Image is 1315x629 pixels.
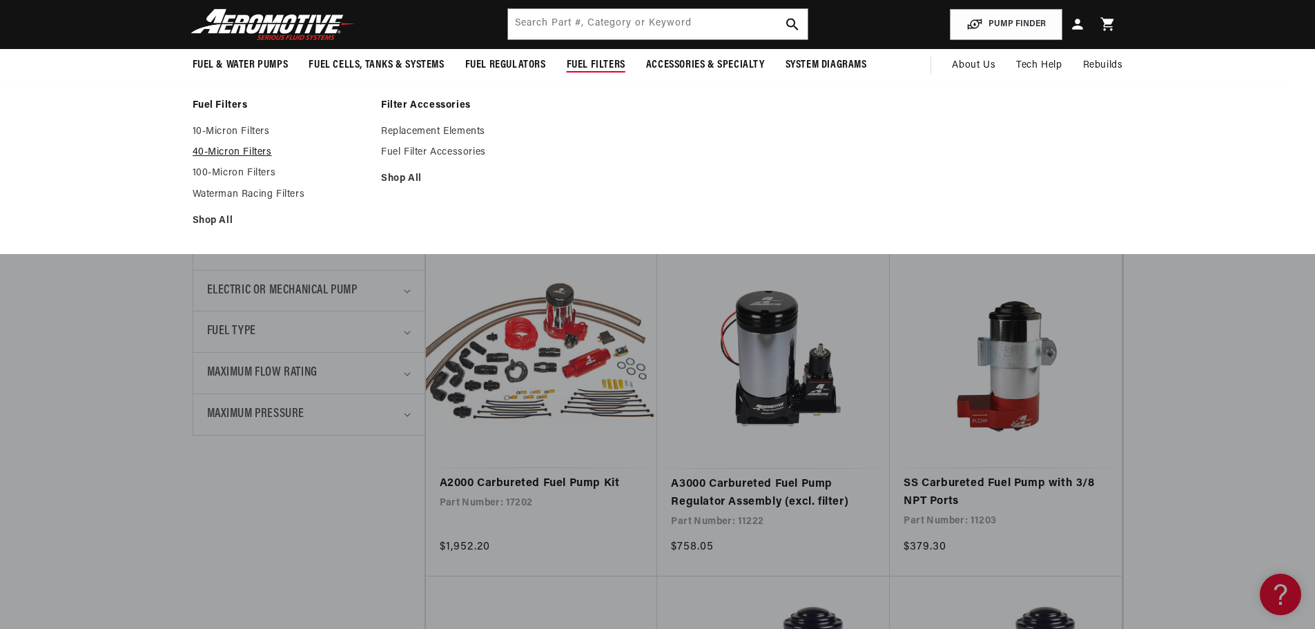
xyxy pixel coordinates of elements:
summary: Maximum Pressure (0 selected) [207,394,411,435]
summary: System Diagrams [775,49,877,81]
span: Maximum Flow Rating [207,363,318,383]
summary: Maximum Flow Rating (0 selected) [207,353,411,394]
a: Fuel Filter Accessories [381,146,556,159]
summary: Accessories & Specialty [636,49,775,81]
img: Aeromotive [187,8,360,41]
span: Rebuilds [1083,58,1123,73]
summary: Fuel Regulators [455,49,556,81]
span: About Us [952,60,995,70]
summary: Fuel & Water Pumps [182,49,299,81]
input: Search by Part Number, Category or Keyword [508,9,808,39]
a: Shop All [381,173,556,185]
button: search button [777,9,808,39]
span: Maximum Pressure [207,405,305,425]
a: Waterman Racing Filters [193,188,368,201]
span: Fuel Regulators [465,58,546,72]
a: Filter Accessories [381,99,556,112]
span: Fuel Filters [567,58,625,72]
summary: Tech Help [1006,49,1072,82]
span: Electric or Mechanical Pump [207,281,358,301]
a: A2000 Carbureted Fuel Pump Kit [440,475,644,493]
a: SS Carbureted Fuel Pump with 3/8 NPT Ports [904,475,1108,510]
button: PUMP FINDER [950,9,1062,40]
span: Fuel Type [207,322,256,342]
summary: Electric or Mechanical Pump (0 selected) [207,271,411,311]
a: Shop All [193,215,368,227]
summary: Fuel Filters [556,49,636,81]
a: Replacement Elements [381,126,556,138]
a: 100-Micron Filters [193,167,368,180]
a: 10-Micron Filters [193,126,368,138]
span: Tech Help [1016,58,1062,73]
a: A3000 Carbureted Fuel Pump Regulator Assembly (excl. filter) [671,476,876,511]
span: Fuel & Water Pumps [193,58,289,72]
summary: Fuel Type (0 selected) [207,311,411,352]
span: Fuel Cells, Tanks & Systems [309,58,444,72]
span: Accessories & Specialty [646,58,765,72]
a: Fuel Filters [193,99,368,112]
a: 40-Micron Filters [193,146,368,159]
a: About Us [942,49,1006,82]
summary: Rebuilds [1073,49,1133,82]
summary: Fuel Cells, Tanks & Systems [298,49,454,81]
span: System Diagrams [786,58,867,72]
